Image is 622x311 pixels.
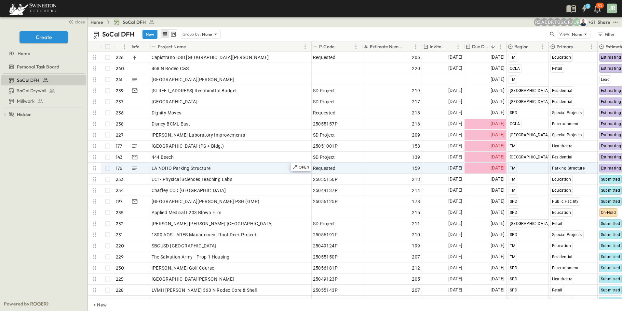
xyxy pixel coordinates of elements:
[187,43,194,50] button: Sort
[510,55,516,60] span: TM
[116,121,124,127] p: 238
[116,287,124,293] p: 228
[152,187,226,194] span: Chaffey CCD [GEOGRAPHIC_DATA]
[510,133,549,137] span: [GEOGRAPHIC_DATA]
[116,254,124,260] p: 229
[412,121,420,127] span: 216
[448,297,462,305] span: [DATE]
[313,265,338,271] span: 25056181P
[491,153,505,161] span: [DATE]
[114,19,155,25] a: SoCal DFH
[448,153,462,161] span: [DATE]
[552,221,562,226] span: Retail
[20,31,68,43] button: Create
[405,43,412,50] button: Sort
[412,287,420,293] span: 207
[594,30,617,39] button: Filter
[202,31,212,37] p: None
[601,166,621,170] span: Estimating
[448,175,462,183] span: [DATE]
[152,54,269,61] span: Capistrano USD [GEOGRAPHIC_DATA][PERSON_NAME]
[552,232,582,237] span: Special Projects
[448,231,462,238] span: [DATE]
[448,209,462,216] span: [DATE]
[552,133,582,137] span: Special Projects
[116,110,124,116] p: 236
[132,37,140,56] div: Info
[412,87,420,94] span: 219
[510,99,549,104] span: [GEOGRAPHIC_DATA]
[313,87,335,94] span: SD Project
[17,98,34,104] span: Millwork
[552,122,579,126] span: Entertainment
[601,255,620,259] span: Submitted
[552,88,573,93] span: Residential
[601,77,610,82] span: Lead
[75,19,85,25] span: close
[496,43,504,51] button: Menu
[90,19,103,25] a: Home
[313,98,335,105] span: SD Project
[152,220,273,227] span: [PERSON_NAME] [PERSON_NAME] [GEOGRAPHIC_DATA]
[412,220,420,227] span: 211
[510,66,520,71] span: OCLA
[8,2,58,15] img: 6c363589ada0b36f064d841b69d3a419a338230e66bb0a533688fa5cc3e9e735.png
[90,19,159,25] nav: breadcrumbs
[552,166,585,170] span: Parking Structure
[601,122,621,126] span: Estimating
[336,43,343,50] button: Sort
[152,154,174,160] span: 444 Beech
[152,276,234,282] span: [GEOGRAPHIC_DATA][PERSON_NAME]
[510,244,516,248] span: TM
[116,87,124,94] p: 239
[491,76,505,83] span: [DATE]
[491,231,505,238] span: [DATE]
[510,111,518,115] span: SPD
[601,55,621,60] span: Estimating
[142,30,157,39] button: New
[123,19,146,25] span: SoCal DFH
[1,85,86,96] div: SoCal Drywalltest
[510,155,549,159] span: [GEOGRAPHIC_DATA]
[116,276,124,282] p: 225
[448,142,462,150] span: [DATE]
[491,198,505,205] span: [DATE]
[313,154,335,160] span: SD Project
[116,65,124,72] p: 240
[588,19,595,25] p: + 21
[116,132,124,138] p: 227
[152,243,217,249] span: SBCUSD [GEOGRAPHIC_DATA]
[152,76,234,83] span: [GEOGRAPHIC_DATA][PERSON_NAME]
[412,165,420,171] span: 159
[601,277,620,281] span: Submitted
[601,244,620,248] span: Submitted
[491,65,505,72] span: [DATE]
[412,132,420,138] span: 209
[539,43,547,51] button: Menu
[448,198,462,205] span: [DATE]
[448,220,462,227] span: [DATE]
[448,164,462,172] span: [DATE]
[412,209,420,216] span: 215
[117,43,124,50] button: Sort
[152,87,237,94] span: [STREET_ADDRESS] Resubmittal Budget
[491,109,505,116] span: [DATE]
[18,50,30,57] span: Home
[152,265,214,271] span: [PERSON_NAME] Golf Course
[552,55,571,60] span: Education
[116,209,124,216] p: 235
[1,76,85,85] a: SoCal DFH
[510,288,518,292] span: SPD
[578,3,591,14] button: 3
[313,176,338,183] span: 25055156P
[510,177,516,182] span: TM
[491,209,505,216] span: [DATE]
[448,131,462,139] span: [DATE]
[152,254,230,260] span: The Salvation Army - Prop 1 Housing
[491,253,505,260] span: [DATE]
[491,120,505,127] span: [DATE]
[116,154,123,160] p: 143
[448,109,462,116] span: [DATE]
[553,18,561,26] div: Travis Osterloh (travis.osterloh@swinerton.com)
[572,31,582,37] p: None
